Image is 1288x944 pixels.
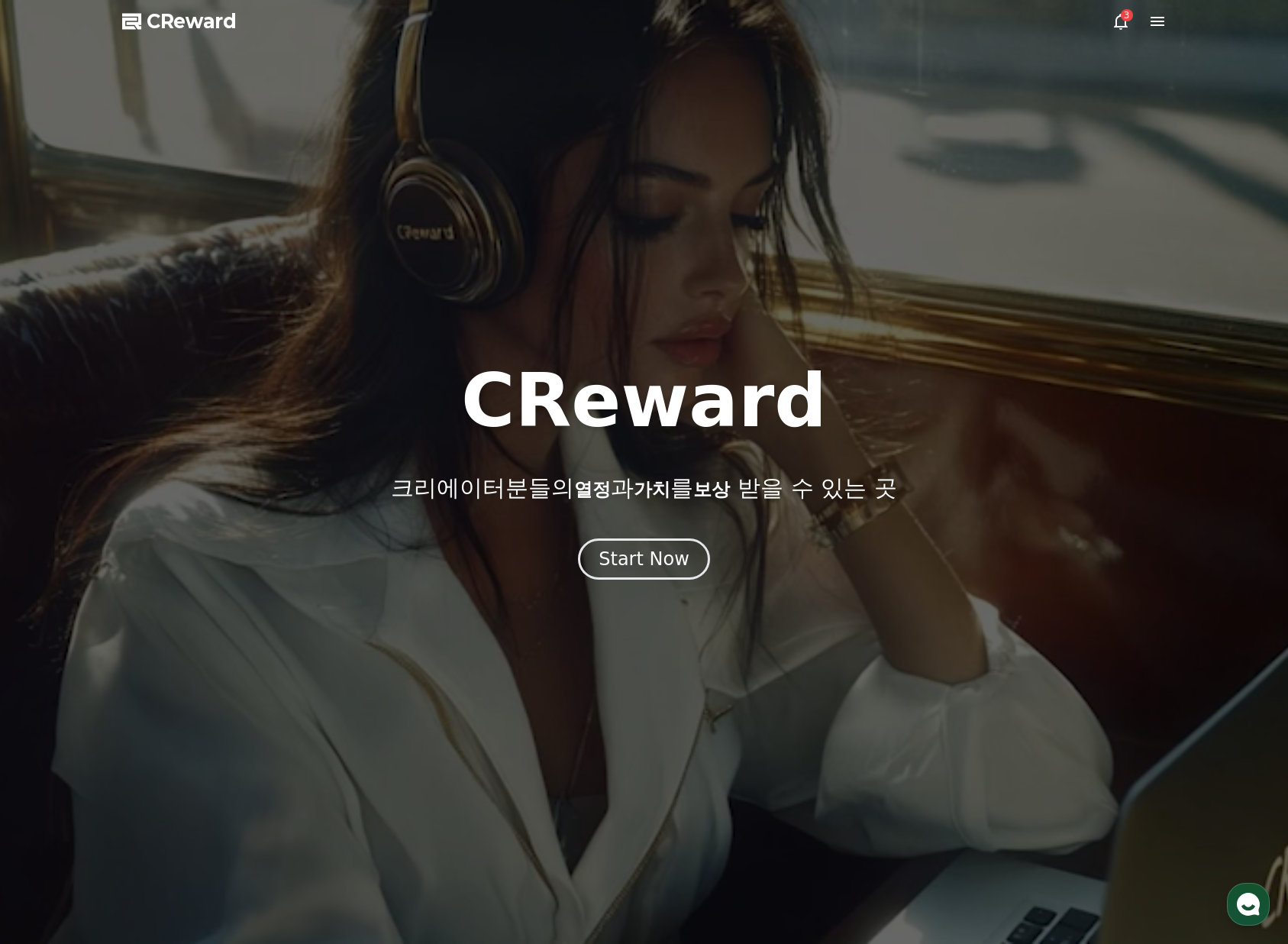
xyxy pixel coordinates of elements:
p: 크리에이터분들의 과 를 받을 수 있는 곳 [391,474,896,502]
div: 3 [1121,9,1133,21]
span: 열정 [574,479,611,500]
h1: CReward [461,364,827,438]
span: 보상 [693,479,730,500]
a: CReward [122,9,237,34]
span: 가치 [634,479,670,500]
div: Start Now [599,547,689,571]
span: CReward [147,9,237,34]
button: Start Now [578,538,710,580]
a: 3 [1112,12,1130,31]
a: Start Now [578,554,710,568]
